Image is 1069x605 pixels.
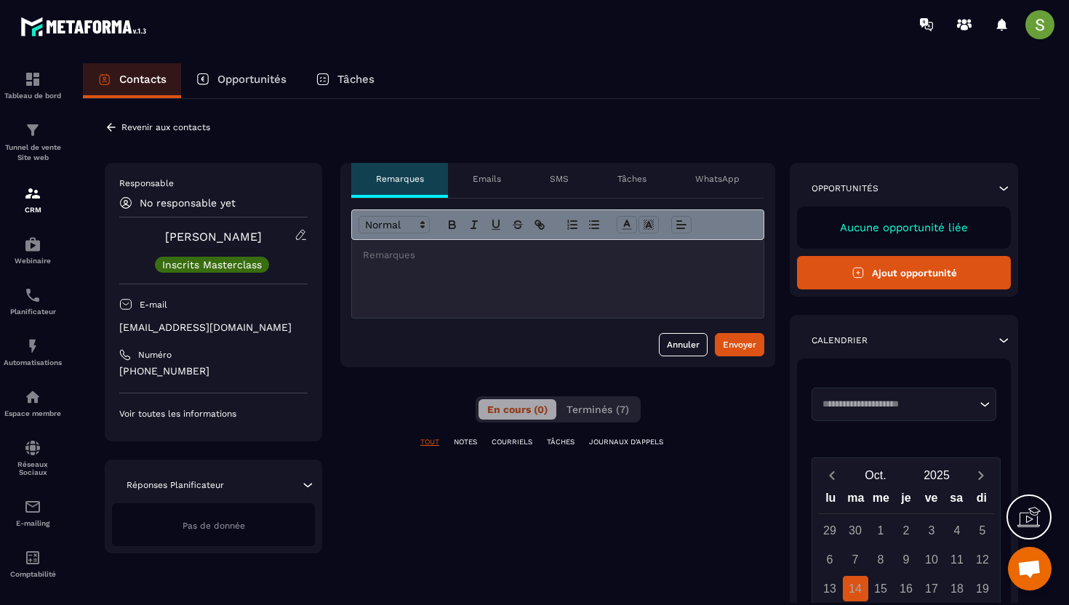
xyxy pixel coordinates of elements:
a: formationformationTunnel de vente Site web [4,111,62,174]
img: social-network [24,439,41,457]
p: No responsable yet [140,197,236,209]
span: Terminés (7) [566,404,629,415]
div: 15 [868,576,894,601]
div: 8 [868,547,894,572]
img: automations [24,388,41,406]
img: automations [24,337,41,355]
p: Automatisations [4,358,62,366]
button: Ajout opportunité [797,256,1011,289]
a: Tâches [301,63,389,98]
p: Responsable [119,177,308,189]
a: accountantaccountantComptabilité [4,538,62,589]
p: TOUT [420,437,439,447]
p: Planificateur [4,308,62,316]
div: 10 [919,547,945,572]
p: Webinaire [4,257,62,265]
p: Aucune opportunité liée [812,221,996,234]
p: E-mail [140,299,167,310]
img: formation [24,71,41,88]
div: ma [844,488,869,513]
button: Envoyer [715,333,764,356]
button: Next month [967,465,994,485]
p: NOTES [454,437,477,447]
input: Search for option [817,397,976,412]
p: TÂCHES [547,437,574,447]
div: 9 [894,547,919,572]
span: En cours (0) [487,404,548,415]
a: Contacts [83,63,181,98]
p: [PHONE_NUMBER] [119,364,308,378]
p: Réseaux Sociaux [4,460,62,476]
button: Terminés (7) [558,399,638,420]
p: COURRIELS [492,437,532,447]
div: me [868,488,894,513]
div: Search for option [812,388,996,421]
div: 11 [945,547,970,572]
p: Opportunités [812,183,878,194]
div: 14 [843,576,868,601]
a: emailemailE-mailing [4,487,62,538]
div: 5 [970,518,996,543]
a: [PERSON_NAME] [165,230,262,244]
button: Open months overlay [845,462,906,488]
div: 6 [817,547,843,572]
div: 4 [945,518,970,543]
p: Numéro [138,349,172,361]
button: Annuler [659,333,708,356]
p: Inscrits Masterclass [162,260,262,270]
div: 30 [843,518,868,543]
div: 12 [970,547,996,572]
div: 1 [868,518,894,543]
p: Opportunités [217,73,287,86]
p: Tâches [617,173,646,185]
a: automationsautomationsEspace membre [4,377,62,428]
p: JOURNAUX D'APPELS [589,437,663,447]
a: formationformationTableau de bord [4,60,62,111]
p: Réponses Planificateur [127,479,224,491]
p: Tâches [337,73,375,86]
p: E-mailing [4,519,62,527]
div: lu [818,488,844,513]
div: Ouvrir le chat [1008,547,1052,590]
img: logo [20,13,151,40]
button: En cours (0) [479,399,556,420]
img: email [24,498,41,516]
img: formation [24,185,41,202]
p: Comptabilité [4,570,62,578]
button: Previous month [818,465,845,485]
div: 17 [919,576,945,601]
div: 7 [843,547,868,572]
span: Pas de donnée [183,521,245,531]
p: Revenir aux contacts [121,122,210,132]
div: 16 [894,576,919,601]
div: 19 [970,576,996,601]
img: automations [24,236,41,253]
p: Espace membre [4,409,62,417]
div: 2 [894,518,919,543]
div: di [969,488,994,513]
img: scheduler [24,287,41,304]
p: Remarques [376,173,424,185]
a: automationsautomationsAutomatisations [4,326,62,377]
p: Voir toutes les informations [119,408,308,420]
div: 3 [919,518,945,543]
div: sa [944,488,969,513]
p: Calendrier [812,334,868,346]
a: Opportunités [181,63,301,98]
a: formationformationCRM [4,174,62,225]
a: schedulerschedulerPlanificateur [4,276,62,326]
p: Emails [473,173,501,185]
p: CRM [4,206,62,214]
div: Envoyer [723,337,756,352]
img: accountant [24,549,41,566]
div: 29 [817,518,843,543]
div: ve [918,488,944,513]
img: formation [24,121,41,139]
a: automationsautomationsWebinaire [4,225,62,276]
p: SMS [550,173,569,185]
div: 13 [817,576,843,601]
button: Open years overlay [906,462,967,488]
p: [EMAIL_ADDRESS][DOMAIN_NAME] [119,321,308,334]
p: Tableau de bord [4,92,62,100]
p: Tunnel de vente Site web [4,143,62,163]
